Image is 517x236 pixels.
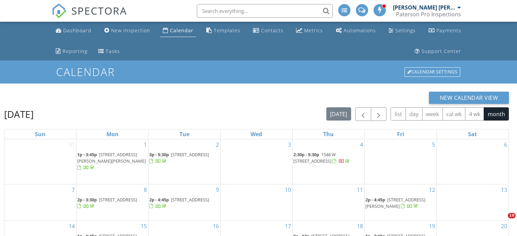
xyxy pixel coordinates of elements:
td: Go to September 6, 2025 [436,139,509,184]
div: Automations [344,27,376,34]
span: 10 [508,213,516,218]
a: Thursday [322,129,335,139]
div: Reporting [63,48,87,54]
span: 2p - 3:30p [77,197,97,203]
a: Metrics [293,24,326,37]
td: Go to September 5, 2025 [364,139,436,184]
td: Go to September 4, 2025 [292,139,364,184]
td: Go to September 1, 2025 [76,139,149,184]
span: 2p - 4:45p [149,197,169,203]
a: 2p - 3:30p [STREET_ADDRESS] [77,197,137,209]
a: Go to September 3, 2025 [287,139,292,150]
div: Dashboard [63,27,91,34]
span: 1548 W [STREET_ADDRESS] [293,151,336,164]
a: Go to September 17, 2025 [283,221,292,232]
a: Go to September 2, 2025 [214,139,220,150]
a: Wednesday [249,129,263,139]
a: 2:30p - 5:30p 1548 W [STREET_ADDRESS] [293,151,364,165]
span: 3p - 5:30p [149,151,169,158]
div: New Inspection [111,27,150,34]
a: New Inspection [102,24,153,37]
td: Go to September 3, 2025 [221,139,293,184]
h1: Calendar [56,66,461,78]
a: Dashboard [53,24,94,37]
a: Calendar [160,24,196,37]
button: 4 wk [465,107,484,121]
span: [STREET_ADDRESS] [99,197,137,203]
a: Payments [426,24,464,37]
a: 2p - 4:45p [STREET_ADDRESS] [149,197,209,209]
a: Sunday [34,129,47,139]
a: Go to September 5, 2025 [431,139,436,150]
td: Go to September 9, 2025 [149,184,221,220]
img: The Best Home Inspection Software - Spectora [52,3,67,18]
a: Contacts [250,24,286,37]
a: 2p - 4:45p [STREET_ADDRESS] [149,196,220,211]
button: day [406,107,423,121]
h2: [DATE] [4,107,34,121]
button: cal wk [443,107,466,121]
td: Go to September 2, 2025 [149,139,221,184]
span: 2:30p - 5:30p [293,151,319,158]
a: Go to September 14, 2025 [67,221,76,232]
span: [STREET_ADDRESS][PERSON_NAME] [365,197,425,209]
a: Go to September 18, 2025 [356,221,364,232]
a: Go to September 19, 2025 [428,221,436,232]
a: Go to September 8, 2025 [142,184,148,195]
div: Tasks [106,48,120,54]
button: list [391,107,406,121]
a: 3p - 5:30p [STREET_ADDRESS] [149,151,209,164]
td: Go to August 31, 2025 [4,139,76,184]
div: Support Center [421,48,461,54]
button: month [484,107,509,121]
a: 1p - 3:45p [STREET_ADDRESS][PERSON_NAME][PERSON_NAME] [77,151,146,170]
div: Paterson Pro Inspections [396,11,461,18]
a: Calendar Settings [404,67,461,77]
iframe: Intercom live chat [494,213,510,229]
a: Friday [396,129,406,139]
input: Search everything... [197,4,333,18]
span: [STREET_ADDRESS] [171,151,209,158]
a: 2:30p - 5:30p 1548 W [STREET_ADDRESS] [293,151,351,164]
button: week [422,107,443,121]
td: Go to September 13, 2025 [436,184,509,220]
a: Go to September 16, 2025 [211,221,220,232]
span: 2p - 4:45p [365,197,385,203]
a: Settings [386,24,418,37]
td: Go to September 7, 2025 [4,184,76,220]
a: Go to September 10, 2025 [283,184,292,195]
div: Calendar [170,27,193,34]
button: Next month [371,107,387,121]
span: [STREET_ADDRESS][PERSON_NAME][PERSON_NAME] [77,151,146,164]
a: Support Center [412,45,464,58]
span: SPECTORA [71,3,127,18]
a: 1p - 3:45p [STREET_ADDRESS][PERSON_NAME][PERSON_NAME] [77,151,148,172]
a: Reporting [53,45,90,58]
a: Go to September 11, 2025 [356,184,364,195]
a: Go to September 6, 2025 [503,139,509,150]
span: 1p - 3:45p [77,151,97,158]
a: Go to September 15, 2025 [139,221,148,232]
a: 3p - 5:30p [STREET_ADDRESS] [149,151,220,165]
a: Templates [204,24,243,37]
a: Saturday [467,129,478,139]
div: Metrics [304,27,323,34]
a: Automations (Advanced) [333,24,379,37]
a: 2p - 3:30p [STREET_ADDRESS] [77,196,148,211]
a: 2p - 4:45p [STREET_ADDRESS][PERSON_NAME] [365,196,436,211]
a: Go to September 7, 2025 [70,184,76,195]
td: Go to September 12, 2025 [364,184,436,220]
td: Go to September 10, 2025 [221,184,293,220]
a: Go to September 13, 2025 [500,184,509,195]
div: [PERSON_NAME] [PERSON_NAME] [393,4,456,11]
a: Go to August 31, 2025 [67,139,76,150]
button: [DATE] [326,107,351,121]
div: Templates [214,27,240,34]
a: 2p - 4:45p [STREET_ADDRESS][PERSON_NAME] [365,197,425,209]
div: Settings [395,27,416,34]
a: SPECTORA [52,9,127,23]
button: New Calendar View [429,92,509,104]
span: [STREET_ADDRESS] [171,197,209,203]
a: Go to September 12, 2025 [428,184,436,195]
a: Go to September 1, 2025 [142,139,148,150]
